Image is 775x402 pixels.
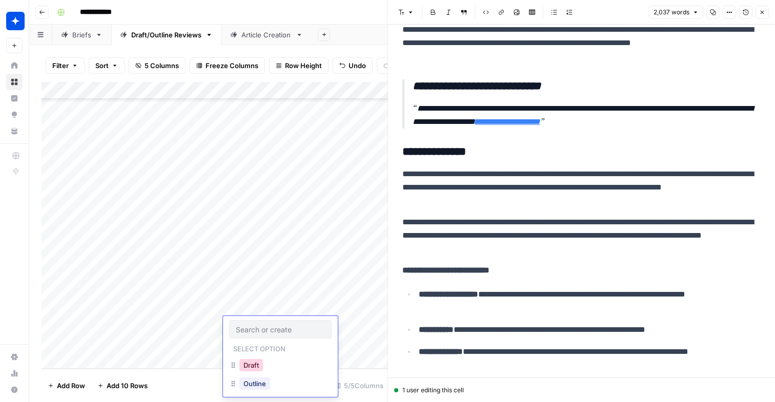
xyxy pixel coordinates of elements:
[6,12,25,30] img: Wiz Logo
[6,382,23,398] button: Help + Support
[331,377,387,394] div: 5/5 Columns
[333,57,373,74] button: Undo
[241,30,292,40] div: Article Creation
[239,377,270,390] button: Outline
[394,386,769,395] div: 1 user editing this cell
[6,90,23,107] a: Insights
[91,377,154,394] button: Add 10 Rows
[229,342,290,354] p: Select option
[95,60,109,71] span: Sort
[654,8,689,17] span: 2,037 words
[52,25,111,45] a: Briefs
[131,30,201,40] div: Draft/Outline Reviews
[285,60,322,71] span: Row Height
[206,60,258,71] span: Freeze Columns
[46,57,85,74] button: Filter
[111,25,221,45] a: Draft/Outline Reviews
[229,375,332,394] div: Outline
[6,123,23,139] a: Your Data
[349,60,366,71] span: Undo
[6,74,23,90] a: Browse
[239,359,263,371] button: Draft
[221,25,312,45] a: Article Creation
[72,30,91,40] div: Briefs
[649,6,703,19] button: 2,037 words
[6,365,23,382] a: Usage
[190,57,265,74] button: Freeze Columns
[89,57,125,74] button: Sort
[236,325,325,334] input: Search or create
[6,57,23,74] a: Home
[57,380,85,391] span: Add Row
[52,60,69,71] span: Filter
[6,349,23,365] a: Settings
[129,57,186,74] button: 5 Columns
[145,60,179,71] span: 5 Columns
[107,380,148,391] span: Add 10 Rows
[269,57,329,74] button: Row Height
[42,377,91,394] button: Add Row
[6,8,23,34] button: Workspace: Wiz
[6,107,23,123] a: Opportunities
[229,357,332,375] div: Draft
